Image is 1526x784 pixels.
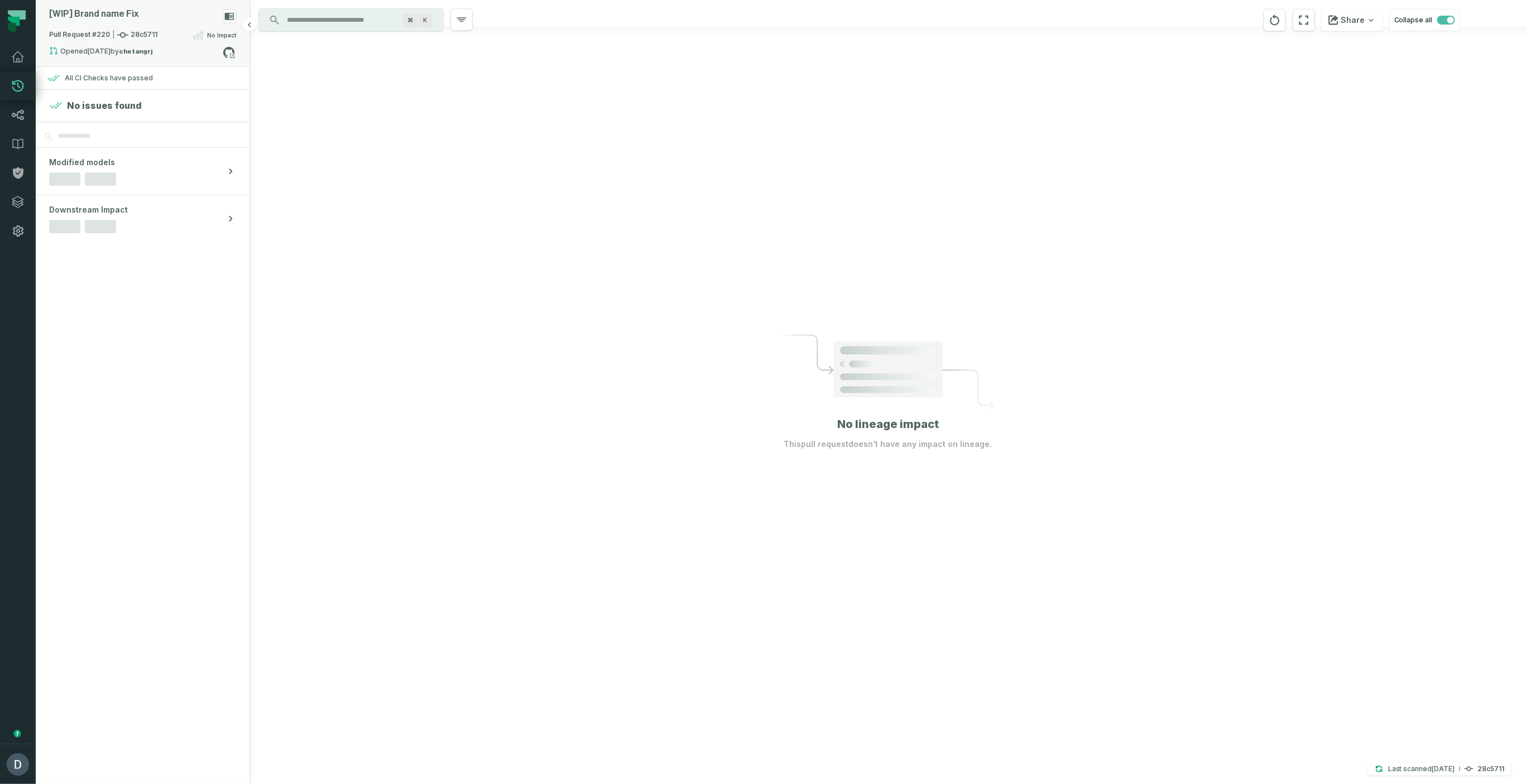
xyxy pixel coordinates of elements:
[1368,762,1511,776] button: Last scanned[DATE] 7:16:29 AM28c5711
[36,148,249,195] button: Modified models
[419,14,432,27] span: Press ⌘ + K to focus the search bar
[7,753,29,776] img: avatar of Daniel Lahyani
[1478,766,1505,772] h4: 28c5711
[1432,764,1455,773] relative-time: Sep 5, 2025, 7:16 AM GMT+3
[49,30,157,41] span: Pull Request #220 28c5711
[67,99,142,112] h4: No issues found
[12,729,22,739] div: Tooltip anchor
[784,439,992,450] p: This pull request doesn't have any impact on lineage.
[207,31,236,40] span: No Impact
[49,157,115,168] span: Modified models
[1322,9,1383,31] button: Share
[49,204,128,215] span: Downstream Impact
[65,74,153,83] div: All CI Checks have passed
[1388,763,1455,775] p: Last scanned
[403,14,418,27] span: Press ⌘ + K to focus the search bar
[222,45,236,60] a: View on github
[88,47,111,55] relative-time: Aug 22, 2025, 9:01 PM GMT+3
[1389,9,1460,31] button: Collapse all
[243,18,256,31] button: Hide browsing panel
[837,416,939,432] h1: No lineage impact
[36,195,249,242] button: Downstream Impact
[49,46,223,60] div: Opened by
[119,48,152,55] strong: chetangrj
[49,9,139,20] div: [WIP] Brand name Fix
